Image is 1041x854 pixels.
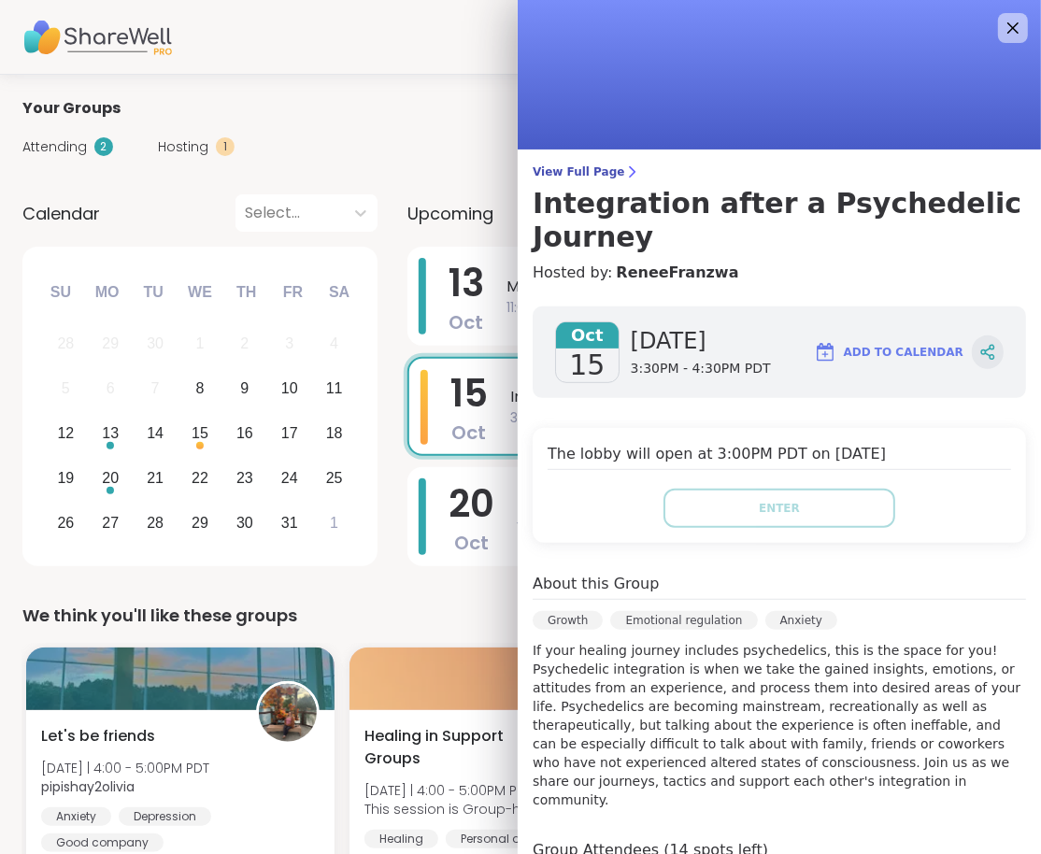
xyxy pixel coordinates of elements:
p: If your healing journey includes psychedelics, this is the space for you! Psychedelic integration... [533,641,1026,809]
div: Not available Friday, October 3rd, 2025 [269,324,309,364]
div: 25 [326,465,343,491]
div: 19 [57,465,74,491]
div: Choose Thursday, October 23rd, 2025 [225,458,265,498]
div: 24 [281,465,298,491]
div: 22 [192,465,208,491]
span: 11:00AM - 12:00PM PDT [506,298,985,318]
div: Choose Thursday, October 9th, 2025 [225,369,265,409]
div: 2 [94,137,113,156]
div: Not available Sunday, October 5th, 2025 [46,369,86,409]
div: 7 [151,376,160,401]
div: Fr [272,272,313,313]
div: 28 [147,510,164,535]
span: 20 [449,477,494,530]
div: Tu [133,272,174,313]
span: 13 [449,257,484,309]
span: [DATE] | 4:00 - 5:00PM PDT [364,781,560,800]
div: 12 [57,420,74,446]
span: Calendar [22,201,100,226]
div: Anxiety [765,611,837,630]
div: Not available Wednesday, October 1st, 2025 [180,324,221,364]
div: Choose Monday, October 20th, 2025 [91,458,131,498]
div: 21 [147,465,164,491]
div: Choose Friday, October 10th, 2025 [269,369,309,409]
span: Oct [449,309,484,335]
div: 1 [196,331,205,356]
div: Choose Saturday, November 1st, 2025 [314,503,354,543]
span: Enter [759,500,800,517]
span: 11:00AM - 12:00PM PDT [517,519,985,538]
div: Not available Sunday, September 28th, 2025 [46,324,86,364]
span: 15 [569,349,605,382]
span: Oct [454,530,489,556]
div: 1 [216,137,235,156]
div: 14 [147,420,164,446]
div: 26 [57,510,74,535]
div: Choose Thursday, October 16th, 2025 [225,414,265,454]
div: Choose Wednesday, October 22nd, 2025 [180,458,221,498]
div: 20 [102,465,119,491]
h4: The lobby will open at 3:00PM PDT on [DATE] [548,443,1011,470]
div: 28 [57,331,74,356]
span: Your Groups [22,97,121,120]
div: Choose Sunday, October 12th, 2025 [46,414,86,454]
div: 1 [330,510,338,535]
span: [DATE] [631,326,771,356]
span: 15 [450,367,488,420]
a: View Full PageIntegration after a Psychedelic Journey [533,164,1026,254]
div: We [179,272,221,313]
div: Good company [41,833,164,852]
div: Choose Tuesday, October 28th, 2025 [135,503,176,543]
div: 31 [281,510,298,535]
div: 5 [62,376,70,401]
div: Choose Wednesday, October 29th, 2025 [180,503,221,543]
div: 13 [102,420,119,446]
h4: About this Group [533,573,659,595]
div: Choose Monday, October 27th, 2025 [91,503,131,543]
div: Anxiety [41,807,111,826]
div: Su [40,272,81,313]
div: 17 [281,420,298,446]
span: Oct [452,420,487,446]
div: Personal development [446,830,603,848]
div: Choose Wednesday, October 8th, 2025 [180,369,221,409]
div: 18 [326,420,343,446]
span: Attending [22,137,87,157]
h4: Hosted by: [533,262,1026,284]
span: View Full Page [533,164,1026,179]
div: 6 [107,376,115,401]
div: Growth [533,611,603,630]
div: Choose Saturday, October 11th, 2025 [314,369,354,409]
div: Choose Saturday, October 25th, 2025 [314,458,354,498]
div: Choose Tuesday, October 14th, 2025 [135,414,176,454]
a: ReneeFranzwa [616,262,738,284]
span: 3:30PM - 4:30PM PDT [510,408,983,428]
b: pipishay2olivia [41,777,135,796]
span: Let's be friends [41,725,155,747]
span: Upcoming [407,201,493,226]
div: Choose Friday, October 31st, 2025 [269,503,309,543]
div: Choose Thursday, October 30th, 2025 [225,503,265,543]
button: Add to Calendar [806,330,972,375]
div: 16 [236,420,253,446]
div: 4 [330,331,338,356]
span: Integration after a Psychedelic Journey [510,386,983,408]
span: 3:30PM - 4:30PM PDT [631,360,771,378]
div: 29 [192,510,208,535]
div: 30 [236,510,253,535]
div: Choose Monday, October 13th, 2025 [91,414,131,454]
div: Healing [364,830,438,848]
span: Mindfulness for [MEDICAL_DATA] [517,496,985,519]
span: Hosting [158,137,208,157]
div: Choose Saturday, October 18th, 2025 [314,414,354,454]
span: Healing in Support Groups [364,725,559,770]
span: Add to Calendar [844,344,963,361]
div: 23 [236,465,253,491]
div: month 2025-10 [43,321,356,545]
div: Choose Tuesday, October 21st, 2025 [135,458,176,498]
img: ShareWell Logomark [814,341,836,363]
div: 2 [240,331,249,356]
div: Th [226,272,267,313]
div: 9 [240,376,249,401]
div: Not available Monday, September 29th, 2025 [91,324,131,364]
